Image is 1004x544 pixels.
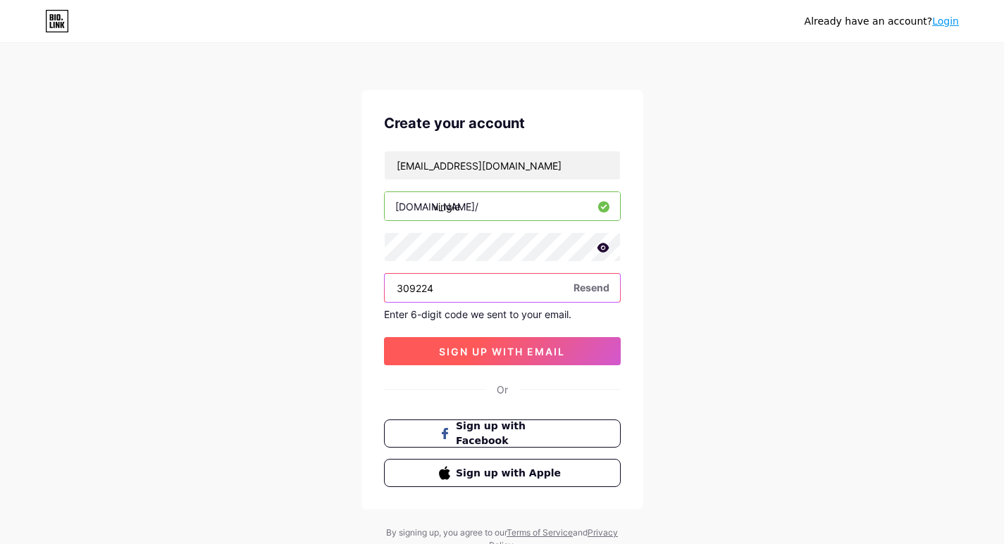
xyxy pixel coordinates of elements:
input: username [385,192,620,220]
span: Sign up with Facebook [456,419,565,448]
span: sign up with email [439,346,565,358]
button: sign up with email [384,337,621,365]
button: Sign up with Facebook [384,419,621,448]
div: Already have an account? [805,14,959,29]
input: Email [385,151,620,179]
a: Terms of Service [507,527,573,538]
div: Enter 6-digit code we sent to your email. [384,308,621,320]
span: Sign up with Apple [456,466,565,481]
span: Resend [574,280,609,295]
div: Create your account [384,113,621,134]
button: Sign up with Apple [384,459,621,487]
div: Or [497,382,508,397]
a: Login [932,15,959,27]
div: [DOMAIN_NAME]/ [395,199,478,214]
input: Paste login code [385,274,620,302]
